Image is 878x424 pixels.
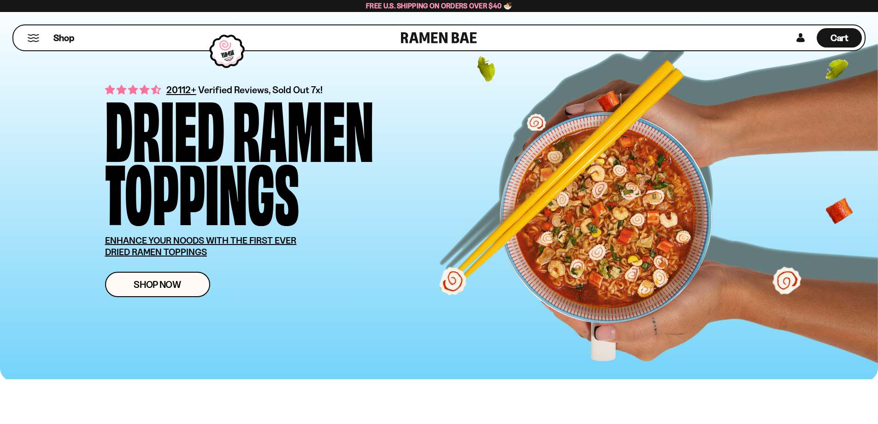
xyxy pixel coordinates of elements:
a: Shop Now [105,272,210,297]
span: Free U.S. Shipping on Orders over $40 🍜 [366,1,512,10]
a: Shop [53,28,74,48]
span: Shop [53,32,74,44]
button: Mobile Menu Trigger [27,34,40,42]
span: Cart [831,32,849,43]
div: Dried [105,95,224,158]
u: ENHANCE YOUR NOODS WITH THE FIRST EVER DRIED RAMEN TOPPINGS [105,235,297,257]
a: Cart [817,25,862,50]
div: Ramen [233,95,374,158]
div: Toppings [105,158,299,221]
span: Shop Now [134,280,181,289]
